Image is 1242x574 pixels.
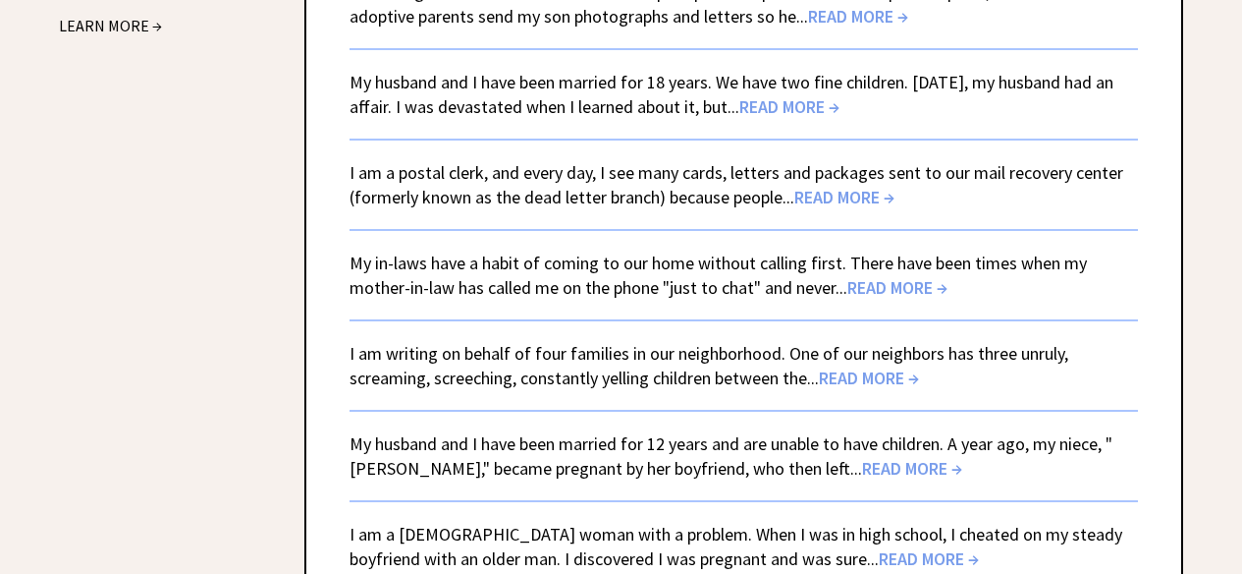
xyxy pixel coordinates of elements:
span: READ MORE → [808,5,908,28]
a: I am a [DEMOGRAPHIC_DATA] woman with a problem. When I was in high school, I cheated on my steady... [350,523,1122,570]
a: I am a postal clerk, and every day, I see many cards, letters and packages sent to our mail recov... [350,161,1123,208]
span: READ MORE → [862,457,962,480]
span: READ MORE → [819,367,919,389]
a: I am writing on behalf of four families in our neighborhood. One of our neighbors has three unrul... [350,342,1068,389]
a: My in-laws have a habit of coming to our home without calling first. There have been times when m... [350,252,1087,299]
span: READ MORE → [794,186,894,208]
a: My husband and I have been married for 18 years. We have two fine children. [DATE], my husband ha... [350,71,1113,118]
a: LEARN MORE → [59,16,162,35]
span: READ MORE → [847,276,947,299]
span: READ MORE → [879,547,979,570]
a: My husband and I have been married for 12 years and are unable to have children. A year ago, my n... [350,432,1112,480]
span: READ MORE → [739,95,839,118]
